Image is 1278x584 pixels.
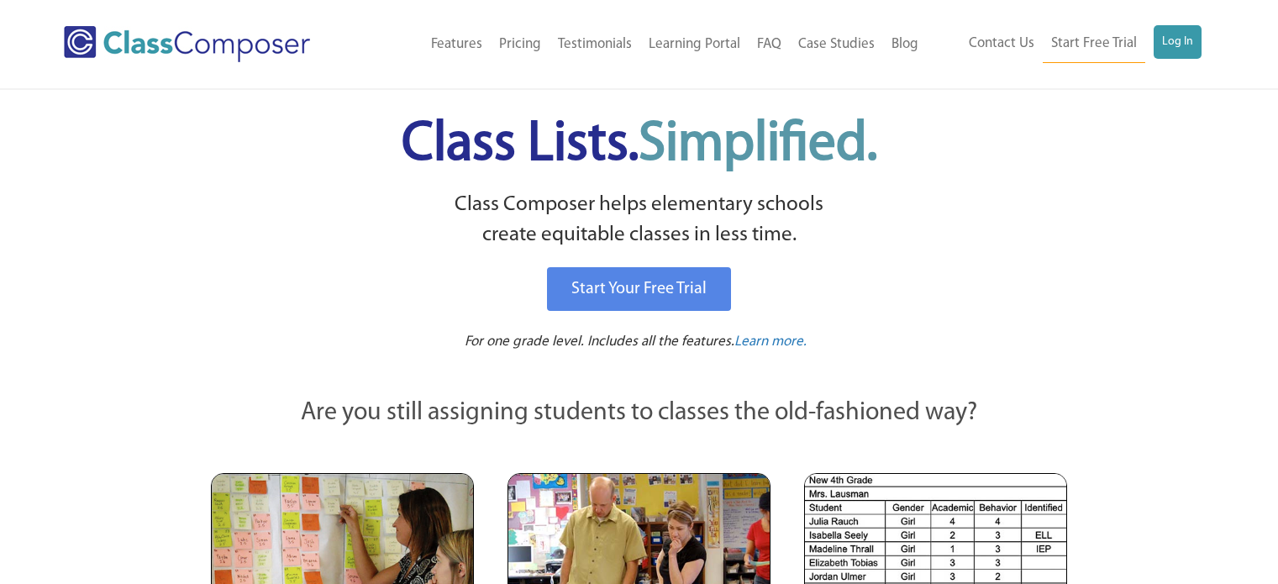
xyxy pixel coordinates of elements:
span: For one grade level. Includes all the features. [465,334,734,349]
nav: Header Menu [927,25,1202,63]
a: Contact Us [960,25,1043,62]
a: Case Studies [790,26,883,63]
span: Learn more. [734,334,807,349]
p: Are you still assigning students to classes the old-fashioned way? [211,395,1068,432]
a: Log In [1154,25,1202,59]
a: Learning Portal [640,26,749,63]
img: Class Composer [64,26,310,62]
a: Learn more. [734,332,807,353]
a: Pricing [491,26,550,63]
span: Start Your Free Trial [571,281,707,297]
nav: Header Menu [364,26,926,63]
a: FAQ [749,26,790,63]
p: Class Composer helps elementary schools create equitable classes in less time. [208,190,1070,251]
span: Class Lists. [402,118,877,172]
a: Features [423,26,491,63]
a: Start Free Trial [1043,25,1145,63]
a: Testimonials [550,26,640,63]
a: Start Your Free Trial [547,267,731,311]
a: Blog [883,26,927,63]
span: Simplified. [639,118,877,172]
